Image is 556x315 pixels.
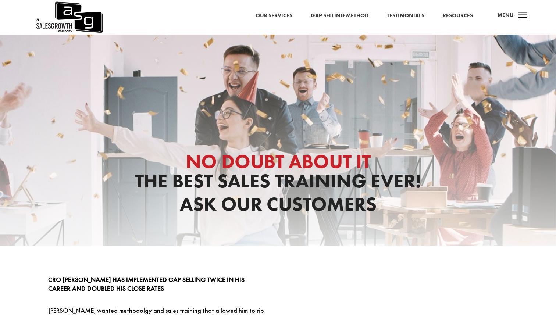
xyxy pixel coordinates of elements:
[443,11,473,21] a: Resources
[61,194,495,218] h1: Ask Our Customers
[516,8,530,23] span: a
[387,11,424,21] a: Testimonials
[311,11,368,21] a: Gap Selling Method
[256,11,292,21] a: Our Services
[48,275,265,293] p: CRO [PERSON_NAME] has implemented Gap Selling TWICE in his Career and doubled his close rates
[498,11,514,19] span: Menu
[186,149,371,174] span: No Doubt About It
[61,152,495,194] h1: The Best Sales Training Ever!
